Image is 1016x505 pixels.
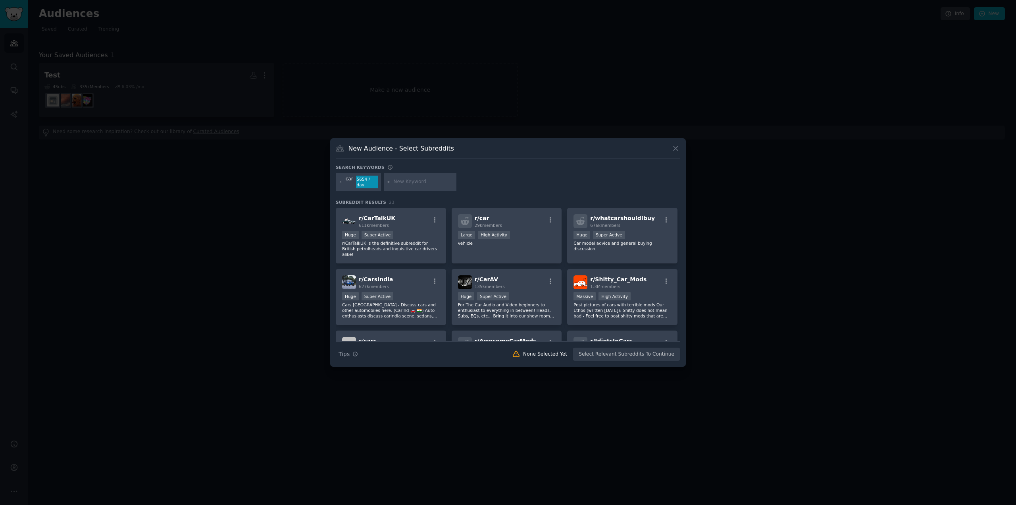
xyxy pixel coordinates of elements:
[359,223,389,228] span: 611k members
[336,199,386,205] span: Subreddit Results
[573,275,587,289] img: Shitty_Car_Mods
[598,292,631,300] div: High Activity
[458,275,472,289] img: CarAV
[359,284,389,289] span: 627k members
[339,350,350,358] span: Tips
[477,292,509,300] div: Super Active
[573,240,671,252] p: Car model advice and general buying discussion.
[590,338,633,344] span: r/ IdiotsInCars
[593,231,625,239] div: Super Active
[590,215,655,221] span: r/ whatcarshouldIbuy
[359,276,393,282] span: r/ CarsIndia
[573,292,596,300] div: Massive
[475,284,505,289] span: 135k members
[342,214,356,228] img: CarTalkUK
[573,231,590,239] div: Huge
[359,338,377,344] span: r/ cars
[590,223,620,228] span: 676k members
[342,337,356,351] img: cars
[342,240,440,257] p: r/CarTalkUK is the definitive subreddit for British petrolheads and inquisitive car drivers alike!
[475,276,498,282] span: r/ CarAV
[475,338,537,344] span: r/ AwesomeCarMods
[478,231,510,239] div: High Activity
[389,200,394,205] span: 23
[458,302,556,319] p: For The Car Audio and Video beginners to enthusiast to everything in between! Heads, Subs, EQs, e...
[458,231,475,239] div: Large
[342,275,356,289] img: CarsIndia
[393,178,454,186] input: New Keyword
[475,215,489,221] span: r/ car
[342,231,359,239] div: Huge
[336,164,385,170] h3: Search keywords
[573,302,671,319] p: Post pictures of cars with terrible mods Our Ethos (written [DATE]): Shitty does not mean bad - F...
[475,223,502,228] span: 29k members
[342,292,359,300] div: Huge
[362,292,394,300] div: Super Active
[362,231,394,239] div: Super Active
[359,215,395,221] span: r/ CarTalkUK
[523,351,567,358] div: None Selected Yet
[590,284,620,289] span: 1.3M members
[336,347,361,361] button: Tips
[458,292,475,300] div: Huge
[356,176,378,188] div: 5654 / day
[458,240,556,246] p: vehicle
[346,176,353,188] div: car
[348,144,454,153] h3: New Audience - Select Subreddits
[590,276,647,282] span: r/ Shitty_Car_Mods
[342,302,440,319] p: Cars [GEOGRAPHIC_DATA] - Discuss cars and other automobiles here. (CarInd 🚗-🇮🇳) Auto enthusiasts ...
